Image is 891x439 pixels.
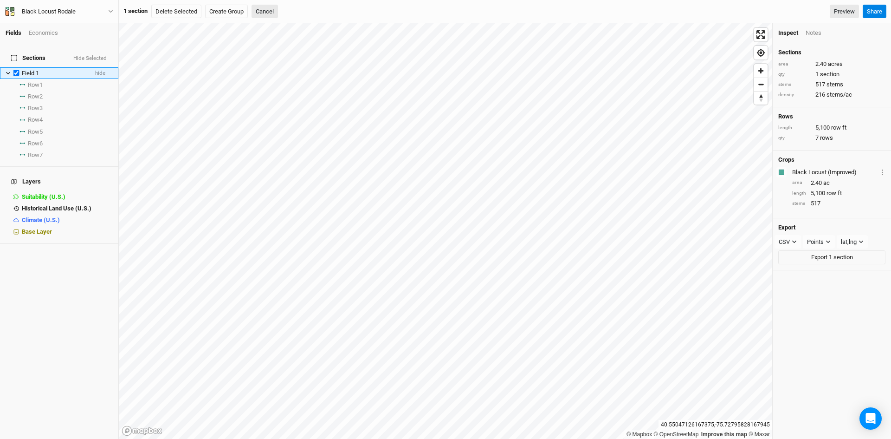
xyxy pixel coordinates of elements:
span: Row 3 [28,105,43,112]
div: Field 1 [22,70,88,77]
div: length [778,124,811,131]
span: Base Layer [22,228,52,235]
button: lat,lng [837,235,868,249]
button: CSV [775,235,801,249]
h4: Sections [778,49,885,56]
span: Historical Land Use (U.S.) [22,205,91,212]
div: Black Locust Rodale [22,7,76,16]
button: Crop Usage [879,167,885,177]
div: Historical Land Use (U.S.) [22,205,113,212]
button: Hide Selected [73,55,107,62]
span: Row 7 [28,151,43,159]
div: Points [807,237,824,247]
div: CSV [779,237,790,247]
span: hide [95,67,105,79]
canvas: Map [119,23,772,439]
button: Find my location [754,46,768,59]
span: Row 2 [28,93,43,100]
button: Share [863,5,886,19]
button: Black Locust Rodale [5,7,114,17]
a: Preview [830,5,859,19]
span: acres [828,60,843,68]
button: Reset bearing to north [754,91,768,105]
div: length [792,190,806,197]
button: Zoom out [754,78,768,91]
h4: Layers [6,172,113,191]
span: Row 4 [28,116,43,124]
div: qty [778,135,811,142]
a: Improve this map [701,431,747,438]
div: Black Locust (Improved) [792,168,878,177]
div: 5,100 [792,189,885,197]
button: Export 1 section [778,250,885,264]
span: Climate (U.S.) [22,216,60,223]
a: Fields [6,29,21,36]
a: Maxar [749,431,770,438]
span: rows [820,134,833,142]
span: Suitability (U.S.) [22,193,65,200]
span: Row 1 [28,81,43,89]
div: Open Intercom Messenger [859,407,882,430]
div: area [778,61,811,68]
div: stems [778,81,811,88]
span: Field 1 [22,70,39,77]
div: 5,100 [778,124,885,132]
div: density [778,92,811,98]
a: OpenStreetMap [654,431,699,438]
button: Enter fullscreen [754,28,768,41]
div: lat,lng [841,237,857,247]
div: 2.40 [792,179,885,187]
div: Climate (U.S.) [22,216,113,224]
div: 517 [792,199,885,208]
a: Mapbox [626,431,652,438]
button: Delete Selected [151,5,201,19]
span: section [820,70,839,79]
span: ac [823,179,830,187]
button: Create Group [205,5,248,19]
span: stems [826,80,843,89]
span: Row 6 [28,140,43,147]
h4: Rows [778,113,885,120]
div: Base Layer [22,228,113,236]
a: Mapbox logo [122,426,162,436]
div: 216 [778,91,885,99]
div: qty [778,71,811,78]
div: Suitability (U.S.) [22,193,113,201]
div: stems [792,200,806,207]
span: Sections [11,54,45,62]
div: Notes [806,29,821,37]
button: Points [803,235,835,249]
div: 2.40 [778,60,885,68]
div: 7 [778,134,885,142]
span: row ft [826,189,842,197]
h4: Crops [778,156,794,164]
button: Zoom in [754,64,768,78]
button: Cancel [252,5,278,19]
div: area [792,179,806,186]
div: Inspect [778,29,798,37]
span: stems/ac [826,91,852,99]
span: row ft [831,124,846,132]
div: 517 [778,80,885,89]
div: Economics [29,29,58,37]
h4: Export [778,224,885,231]
div: 1 [778,70,885,79]
div: 1 section [123,7,148,15]
span: Row 5 [28,128,43,136]
div: 40.55047126167375 , -75.72795828167945 [659,420,772,430]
